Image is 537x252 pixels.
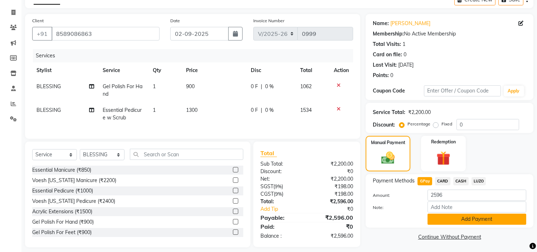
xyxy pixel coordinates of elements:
[367,233,532,241] a: Continue Without Payment
[307,198,359,205] div: ₹2,596.00
[36,83,61,90] span: BLESSING
[182,62,246,79] th: Price
[52,27,160,41] input: Search by Name/Mobile/Email/Code
[275,191,282,197] span: 9%
[390,20,430,27] a: [PERSON_NAME]
[390,72,393,79] div: 0
[246,62,296,79] th: Disc
[251,83,258,90] span: 0 F
[186,83,195,90] span: 900
[504,86,524,96] button: Apply
[296,62,329,79] th: Total
[373,61,397,69] div: Last Visit:
[431,139,456,145] label: Redemption
[265,106,274,114] span: 0 %
[32,218,94,226] div: Gel Polish For Hand (₹900)
[432,149,455,167] img: _gift.svg
[316,205,359,213] div: ₹0
[373,51,402,58] div: Card on file:
[373,109,405,116] div: Service Total:
[251,106,258,114] span: 0 F
[260,191,274,197] span: CGST
[371,139,405,146] label: Manual Payment
[275,184,282,189] span: 9%
[404,51,406,58] div: 0
[103,83,142,97] span: Gel Polish For Hand
[373,87,424,95] div: Coupon Code
[32,62,98,79] th: Stylist
[170,18,180,24] label: Date
[98,62,148,79] th: Service
[32,229,92,236] div: Gel Polish For Feet (₹900)
[367,204,422,211] label: Note:
[373,72,389,79] div: Points:
[32,208,92,215] div: Acrylic Extensions (₹1500)
[261,106,262,114] span: |
[32,27,52,41] button: +91
[32,18,44,24] label: Client
[307,168,359,175] div: ₹0
[373,30,526,38] div: No Active Membership
[472,177,486,185] span: LUZO
[402,41,405,48] div: 1
[300,83,312,90] span: 1062
[441,121,452,127] label: Fixed
[329,62,353,79] th: Action
[148,62,182,79] th: Qty
[435,177,450,185] span: CARD
[130,149,243,160] input: Search or Scan
[300,107,312,113] span: 1534
[428,214,526,225] button: Add Payment
[307,213,359,222] div: ₹2,596.00
[307,175,359,183] div: ₹2,200.00
[367,192,422,199] label: Amount:
[260,149,277,157] span: Total
[407,121,430,127] label: Percentage
[373,121,395,129] div: Discount:
[32,166,91,174] div: Essential Manicure (₹850)
[255,198,307,205] div: Total:
[453,177,469,185] span: CASH
[153,83,156,90] span: 1
[307,183,359,190] div: ₹198.00
[153,107,156,113] span: 1
[408,109,431,116] div: ₹2,200.00
[255,232,307,240] div: Balance :
[186,107,197,113] span: 1300
[307,190,359,198] div: ₹198.00
[373,30,404,38] div: Membership:
[260,183,273,190] span: SGST
[398,61,414,69] div: [DATE]
[255,205,316,213] a: Add Tip
[377,150,399,166] img: _cash.svg
[33,49,358,62] div: Services
[255,213,307,222] div: Payable:
[103,107,142,121] span: Essential Pedicure w Scrub
[424,85,501,96] input: Enter Offer / Coupon Code
[261,83,262,90] span: |
[428,190,526,201] input: Amount
[265,83,274,90] span: 0 %
[255,190,307,198] div: ( )
[255,222,307,231] div: Paid:
[307,222,359,231] div: ₹0
[373,177,415,185] span: Payment Methods
[373,20,389,27] div: Name:
[255,168,307,175] div: Discount:
[36,107,61,113] span: BLESSING
[418,177,432,185] span: GPay
[307,232,359,240] div: ₹2,596.00
[32,177,116,184] div: Voesh [US_STATE] Manicure (₹2200)
[373,41,401,48] div: Total Visits:
[255,175,307,183] div: Net:
[32,187,93,195] div: Essential Pedicure (₹1000)
[428,201,526,213] input: Add Note
[255,183,307,190] div: ( )
[32,198,115,205] div: Voesh [US_STATE] Pedicure (₹2400)
[307,160,359,168] div: ₹2,200.00
[255,160,307,168] div: Sub Total:
[253,18,284,24] label: Invoice Number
